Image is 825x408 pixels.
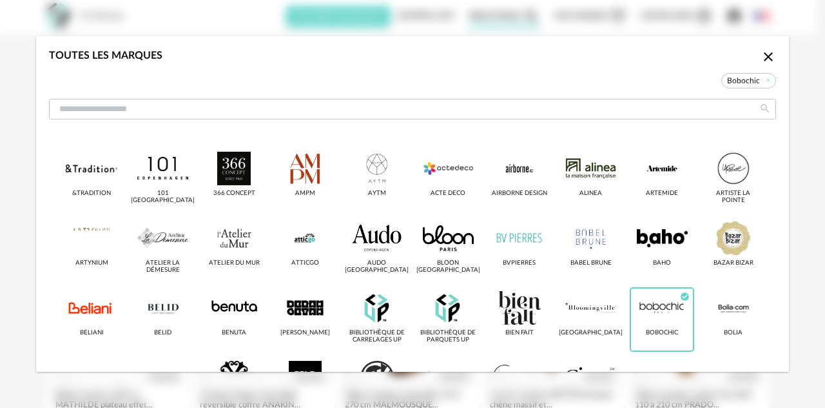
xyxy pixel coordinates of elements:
div: Benuta [222,329,246,337]
div: Toutes les marques [49,49,162,63]
span: Close icon [761,51,776,61]
div: Artiste La Pointe [705,190,762,205]
div: [PERSON_NAME] [280,329,330,337]
div: Bolia [724,329,742,337]
div: Bien Fait [505,329,534,337]
div: Bazar Bizar [713,260,753,267]
div: Audo [GEOGRAPHIC_DATA] [345,260,409,274]
div: AYTM [368,190,386,198]
div: BVpierres [503,260,536,267]
div: Atticgo [291,260,319,267]
div: Alinea [579,190,602,198]
div: Atelier La Démesure [135,260,191,274]
div: Artynium [75,260,108,267]
div: 101 [GEOGRAPHIC_DATA] [131,190,195,205]
div: Airborne Design [492,190,547,198]
span: Bobochic [721,73,776,88]
div: Acte DECO [431,190,465,198]
div: AMPM [295,190,315,198]
div: [GEOGRAPHIC_DATA] [559,329,623,337]
div: Artemide [646,190,678,198]
div: Belid [154,329,171,337]
div: &tradition [72,190,111,198]
div: Bibliothèque de Parquets UP [420,329,476,344]
div: dialog [36,36,789,372]
div: Baho [653,260,671,267]
div: Atelier du Mur [209,260,260,267]
div: BLOON [GEOGRAPHIC_DATA] [416,260,480,274]
div: Bibliothèque de Carrelages UP [349,329,405,344]
div: Beliani [80,329,104,337]
div: Babel Brune [570,260,612,267]
div: 366 Concept [213,190,255,198]
span: Check Circle icon [680,293,690,300]
div: Bobochic [646,329,678,337]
